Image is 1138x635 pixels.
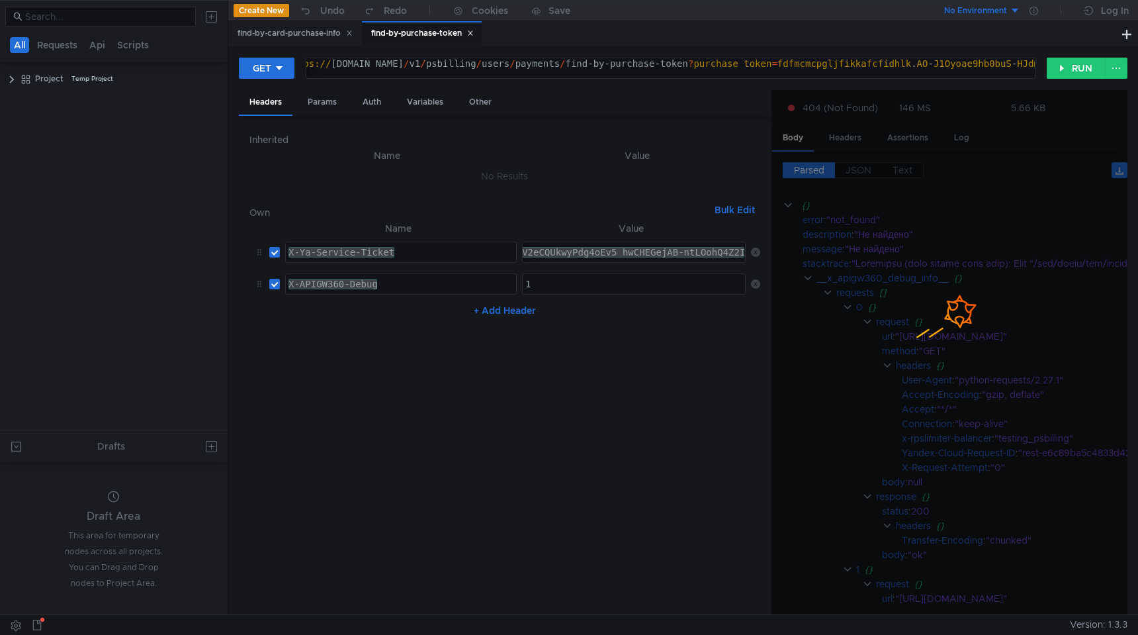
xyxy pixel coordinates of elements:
[239,90,292,116] div: Headers
[515,148,760,164] th: Value
[10,37,29,53] button: All
[249,205,709,220] h6: Own
[260,148,515,164] th: Name
[253,61,271,75] div: GET
[234,4,289,17] button: Create New
[35,69,64,89] div: Project
[280,220,517,236] th: Name
[944,5,1007,17] div: No Environment
[709,202,760,218] button: Bulk Edit
[289,1,354,21] button: Undo
[459,90,502,115] div: Other
[1070,615,1127,634] span: Version: 1.3.3
[85,37,109,53] button: Api
[548,6,570,15] div: Save
[354,1,416,21] button: Redo
[468,303,541,318] button: + Add Header
[1047,58,1106,79] button: RUN
[320,3,345,19] div: Undo
[352,90,392,115] div: Auth
[371,26,474,40] div: find-by-purchase-token
[517,220,746,236] th: Value
[472,3,508,19] div: Cookies
[238,26,353,40] div: find-by-card-purchase-info
[33,37,81,53] button: Requests
[481,170,528,182] nz-embed-empty: No Results
[97,438,125,454] div: Drafts
[396,90,454,115] div: Variables
[249,132,760,148] h6: Inherited
[297,90,347,115] div: Params
[239,58,294,79] button: GET
[71,69,113,89] div: Temp Project
[25,9,188,24] input: Search...
[113,37,153,53] button: Scripts
[1101,3,1129,19] div: Log In
[384,3,407,19] div: Redo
